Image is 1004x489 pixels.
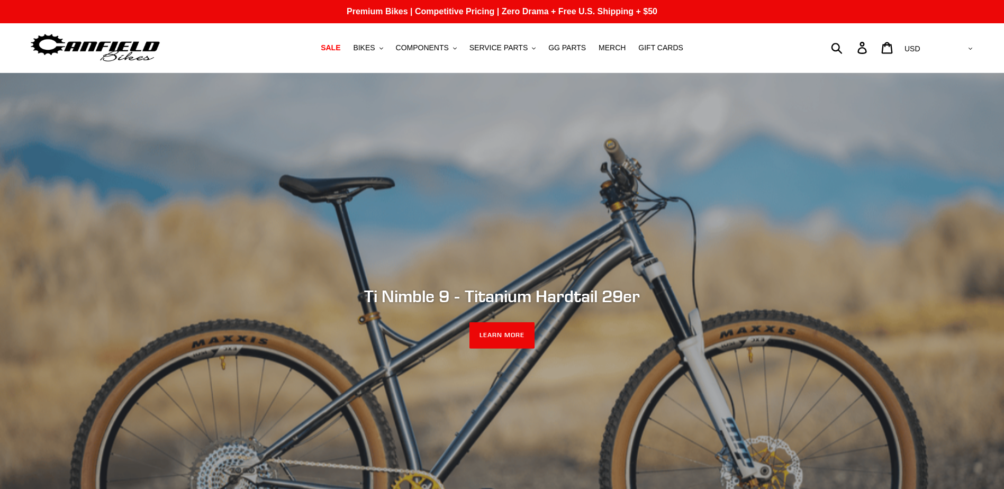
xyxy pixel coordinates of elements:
[633,41,689,55] a: GIFT CARDS
[321,43,340,52] span: SALE
[214,286,791,306] h2: Ti Nimble 9 - Titanium Hardtail 29er
[543,41,591,55] a: GG PARTS
[29,31,161,65] img: Canfield Bikes
[353,43,375,52] span: BIKES
[469,43,528,52] span: SERVICE PARTS
[396,43,449,52] span: COMPONENTS
[391,41,462,55] button: COMPONENTS
[469,322,535,349] a: LEARN MORE
[548,43,586,52] span: GG PARTS
[348,41,388,55] button: BIKES
[599,43,626,52] span: MERCH
[464,41,541,55] button: SERVICE PARTS
[837,36,864,59] input: Search
[593,41,631,55] a: MERCH
[315,41,346,55] a: SALE
[638,43,683,52] span: GIFT CARDS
